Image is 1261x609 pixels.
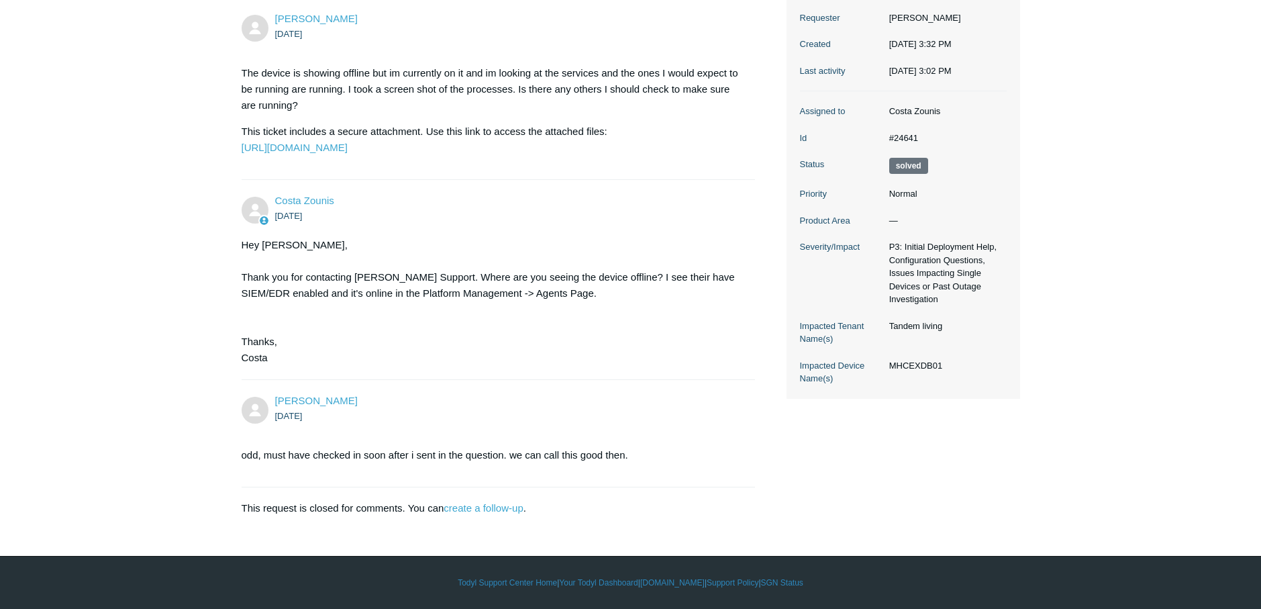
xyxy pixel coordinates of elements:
[800,105,882,118] dt: Assigned to
[761,577,803,589] a: SGN Status
[800,158,882,171] dt: Status
[275,13,358,24] span: Michael Matulewicz
[882,105,1007,118] dd: Costa Zounis
[800,38,882,51] dt: Created
[800,359,882,385] dt: Impacted Device Name(s)
[275,395,358,406] a: [PERSON_NAME]
[275,211,303,221] time: 05/01/2025, 16:25
[882,359,1007,373] dd: MHCEXDB01
[889,39,952,49] time: 05/01/2025, 15:32
[882,132,1007,145] dd: #24641
[444,502,523,514] a: create a follow-up
[242,124,742,156] p: This ticket includes a secure attachment. Use this link to access the attached files:
[882,320,1007,333] dd: Tandem living
[242,447,742,463] p: odd, must have checked in soon after i sent in the question. we can call this good then.
[882,187,1007,201] dd: Normal
[800,64,882,78] dt: Last activity
[800,187,882,201] dt: Priority
[242,237,742,366] div: Hey [PERSON_NAME], Thank you for contacting [PERSON_NAME] Support. Where are you seeing the devic...
[800,320,882,346] dt: Impacted Tenant Name(s)
[882,214,1007,228] dd: —
[275,13,358,24] a: [PERSON_NAME]
[707,577,758,589] a: Support Policy
[275,195,334,206] a: Costa Zounis
[275,395,358,406] span: Michael Matulewicz
[882,11,1007,25] dd: [PERSON_NAME]
[242,142,348,153] a: [URL][DOMAIN_NAME]
[800,11,882,25] dt: Requester
[275,29,303,39] time: 05/01/2025, 15:32
[242,487,756,516] div: This request is closed for comments. You can .
[275,411,303,421] time: 05/02/2025, 14:37
[882,240,1007,306] dd: P3: Initial Deployment Help, Configuration Questions, Issues Impacting Single Devices or Past Out...
[800,214,882,228] dt: Product Area
[559,577,638,589] a: Your Todyl Dashboard
[889,66,952,76] time: 05/22/2025, 15:02
[242,577,1020,589] div: | | | |
[800,240,882,254] dt: Severity/Impact
[640,577,705,589] a: [DOMAIN_NAME]
[458,577,557,589] a: Todyl Support Center Home
[800,132,882,145] dt: Id
[889,158,928,174] span: This request has been solved
[242,65,742,113] p: The device is showing offline but im currently on it and im looking at the services and the ones ...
